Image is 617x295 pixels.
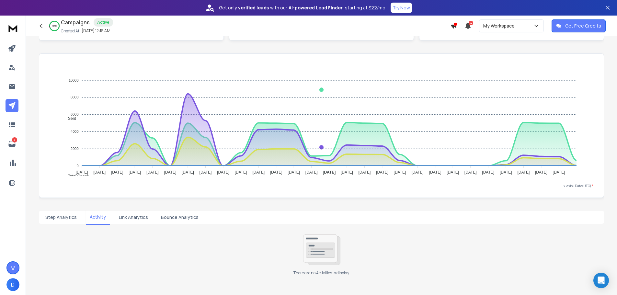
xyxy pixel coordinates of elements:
[219,5,385,11] p: Get only with our starting at $22/mo
[469,21,473,25] span: 4
[182,170,194,175] tspan: [DATE]
[63,174,89,178] span: Total Opens
[517,170,530,175] tspan: [DATE]
[61,28,80,34] p: Created At:
[6,278,19,291] button: D
[71,147,78,151] tspan: 2000
[565,23,601,29] p: Get Free Credits
[391,3,412,13] button: Try Now
[359,170,371,175] tspan: [DATE]
[411,170,424,175] tspan: [DATE]
[71,130,78,133] tspan: 4000
[76,164,78,168] tspan: 0
[238,5,269,11] strong: verified leads
[535,170,547,175] tspan: [DATE]
[6,22,19,34] img: logo
[86,210,110,225] button: Activity
[71,112,78,116] tspan: 6000
[93,170,106,175] tspan: [DATE]
[235,170,247,175] tspan: [DATE]
[482,170,494,175] tspan: [DATE]
[464,170,477,175] tspan: [DATE]
[394,170,406,175] tspan: [DATE]
[270,170,282,175] tspan: [DATE]
[552,19,606,32] button: Get Free Credits
[429,170,441,175] tspan: [DATE]
[115,210,152,224] button: Link Analytics
[63,116,76,121] span: Sent
[129,170,141,175] tspan: [DATE]
[76,170,88,175] tspan: [DATE]
[157,210,202,224] button: Bounce Analytics
[289,5,344,11] strong: AI-powered Lead Finder,
[52,24,57,28] p: 92 %
[217,170,229,175] tspan: [DATE]
[323,170,336,175] tspan: [DATE]
[146,170,159,175] tspan: [DATE]
[447,170,459,175] tspan: [DATE]
[111,170,123,175] tspan: [DATE]
[376,170,388,175] tspan: [DATE]
[593,273,609,288] div: Open Intercom Messenger
[305,170,318,175] tspan: [DATE]
[164,170,176,175] tspan: [DATE]
[293,270,350,276] p: There are no Activities to display.
[69,78,79,82] tspan: 10000
[61,18,90,26] h1: Campaigns
[6,137,18,150] a: 4
[94,18,113,27] div: Active
[341,170,353,175] tspan: [DATE]
[200,170,212,175] tspan: [DATE]
[483,23,517,29] p: My Workspace
[288,170,300,175] tspan: [DATE]
[500,170,512,175] tspan: [DATE]
[82,28,110,33] p: [DATE] 12:18 AM
[12,137,17,142] p: 4
[71,96,78,99] tspan: 8000
[50,184,593,188] p: x-axis : Date(UTC)
[553,170,565,175] tspan: [DATE]
[393,5,410,11] p: Try Now
[252,170,265,175] tspan: [DATE]
[41,210,81,224] button: Step Analytics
